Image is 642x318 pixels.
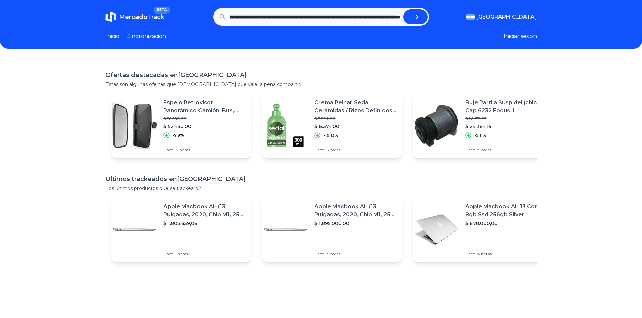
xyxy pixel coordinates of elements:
button: Iniciar sesion [503,32,537,41]
p: $ 1.803.859,06 [163,220,246,227]
img: Argentina [466,14,475,20]
p: Los ultimos productos que se trackearon. [105,185,537,192]
p: $ 56.950,00 [163,116,246,122]
a: Featured imageApple Macbook Air (13 Pulgadas, 2020, Chip M1, 256 Gb De Ssd, 8 Gb De Ram) - Plata$... [262,197,402,262]
img: Featured image [262,206,309,253]
a: Featured imageApple Macbook Air 13 Core I5 8gb Ssd 256gb Silver$ 678.000,00Hace 14 horas [413,197,553,262]
a: Featured imageApple Macbook Air (13 Pulgadas, 2020, Chip M1, 256 Gb De Ssd, 8 Gb De Ram) - Plata$... [111,197,251,262]
p: Crema Peinar Sedal Ceramidas / Rizos Definidos / Argan 300ml Tipo: Rizos Definidos [314,99,397,115]
p: Hace 13 horas [465,147,548,153]
img: Featured image [262,102,309,149]
a: MercadoTrackBETA [105,11,164,22]
p: Hace 9 horas [163,251,246,257]
a: Featured imageEspejo Retrovisor Panorámico Camión, Bus, Micro, Alto 50cm$ 56.950,00$ 52.450,00-7,... [111,93,251,158]
img: Featured image [413,206,460,253]
p: $ 7.882,00 [314,116,397,122]
p: Espejo Retrovisor Panorámico Camión, Bus, Micro, Alto 50cm [163,99,246,115]
p: Hace 13 horas [314,251,397,257]
img: Featured image [111,102,158,149]
p: Buje Parrila Susp.del.(chico) Cap 6232 Focus Iii [465,99,548,115]
a: Sincronizacion [127,32,166,41]
p: -19,13% [323,133,339,138]
p: $ 26.751,03 [465,116,548,122]
p: Apple Macbook Air 13 Core I5 8gb Ssd 256gb Silver [465,203,548,219]
p: $ 25.384,19 [465,123,548,130]
p: $ 52.450,00 [163,123,246,130]
p: Hace 16 horas [314,147,397,153]
img: Featured image [111,206,158,253]
p: Hace 14 horas [465,251,548,257]
span: [GEOGRAPHIC_DATA] [476,13,537,21]
img: Featured image [413,102,460,149]
p: Estas son algunas ofertas que [DEMOGRAPHIC_DATA] que vale la pena compartir. [105,81,537,88]
button: [GEOGRAPHIC_DATA] [466,13,537,21]
p: -7,9% [172,133,184,138]
p: $ 1.895.000,00 [314,220,397,227]
p: Hace 10 horas [163,147,246,153]
span: MercadoTrack [119,13,164,21]
span: BETA [154,7,170,14]
a: Inicio [105,32,119,41]
h1: Ultimos trackeados en [GEOGRAPHIC_DATA] [105,174,537,184]
p: -5,11% [474,133,487,138]
p: $ 6.374,00 [314,123,397,130]
a: Featured imageBuje Parrila Susp.del.(chico) Cap 6232 Focus Iii$ 26.751,03$ 25.384,19-5,11%Hace 13... [413,93,553,158]
p: Apple Macbook Air (13 Pulgadas, 2020, Chip M1, 256 Gb De Ssd, 8 Gb De Ram) - Plata [163,203,246,219]
p: Apple Macbook Air (13 Pulgadas, 2020, Chip M1, 256 Gb De Ssd, 8 Gb De Ram) - Plata [314,203,397,219]
img: MercadoTrack [105,11,116,22]
a: Featured imageCrema Peinar Sedal Ceramidas / Rizos Definidos / Argan 300ml Tipo: Rizos Definidos$... [262,93,402,158]
h1: Ofertas destacadas en [GEOGRAPHIC_DATA] [105,70,537,80]
p: $ 678.000,00 [465,220,548,227]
